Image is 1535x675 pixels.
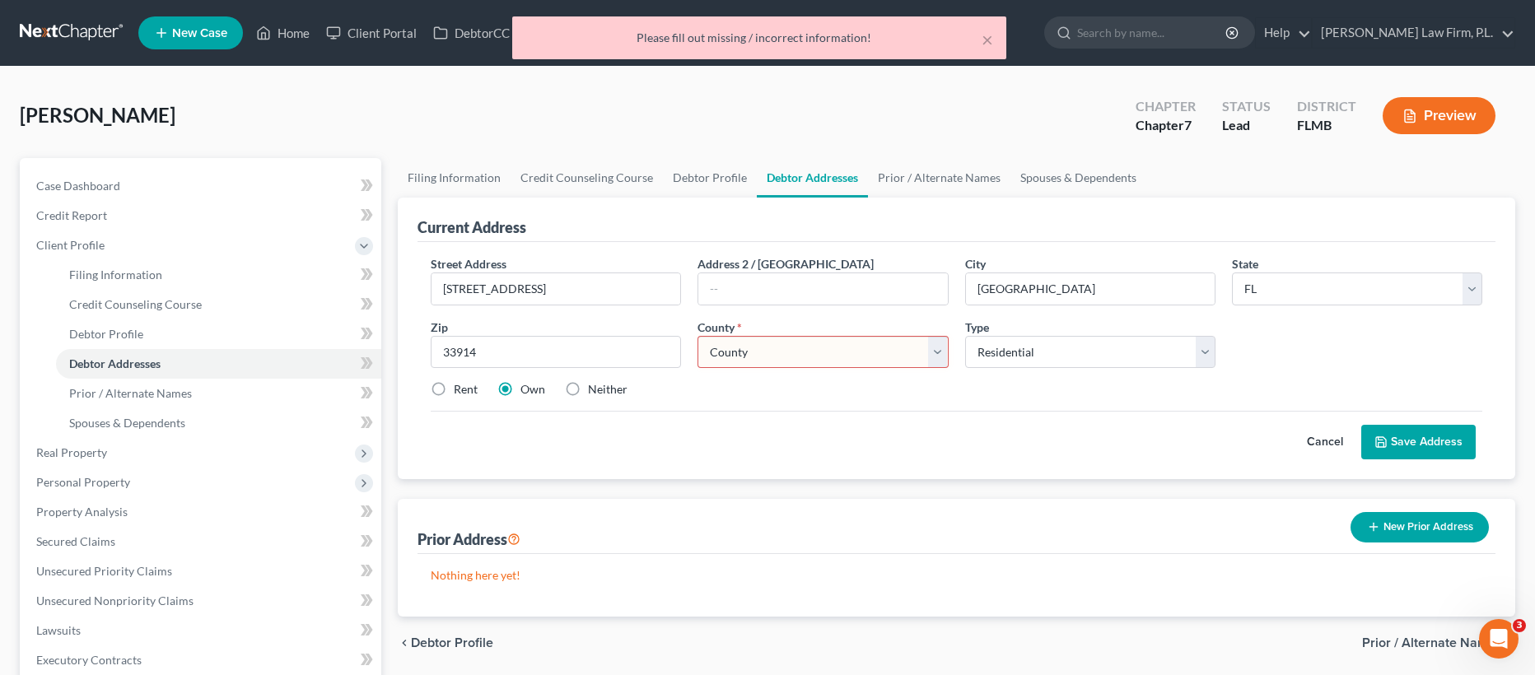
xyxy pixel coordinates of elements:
button: × [982,30,993,49]
span: Property Analysis [36,505,128,519]
label: Type [965,319,989,336]
span: Case Dashboard [36,179,120,193]
a: Filing Information [398,158,511,198]
span: State [1232,257,1258,271]
a: Prior / Alternate Names [56,379,381,408]
a: Secured Claims [23,527,381,556]
span: Executory Contracts [36,653,142,667]
button: Preview [1383,97,1495,134]
a: Debtor Profile [56,319,381,349]
button: New Prior Address [1351,512,1489,542]
p: Nothing here yet! [431,567,1482,584]
span: Debtor Profile [69,327,143,341]
span: Credit Counseling Course [69,297,202,311]
a: Credit Counseling Course [511,158,663,198]
span: [PERSON_NAME] [20,103,175,127]
label: Address 2 / [GEOGRAPHIC_DATA] [698,255,874,272]
a: Prior / Alternate Names [868,158,1010,198]
span: Unsecured Nonpriority Claims [36,594,194,607]
input: Enter city... [966,273,1215,305]
span: Zip [431,320,448,334]
div: Status [1222,97,1271,116]
div: Prior Address [418,529,520,549]
a: Credit Counseling Course [56,290,381,319]
div: FLMB [1297,116,1356,135]
span: 7 [1184,117,1192,133]
div: District [1297,97,1356,116]
a: Filing Information [56,260,381,290]
span: Street Address [431,257,506,271]
span: Spouses & Dependents [69,416,185,430]
span: Prior / Alternate Names [69,386,192,400]
input: Enter street address [432,273,680,305]
a: Debtor Profile [663,158,757,198]
a: Spouses & Dependents [56,408,381,438]
span: Filing Information [69,268,162,282]
button: Save Address [1361,425,1476,459]
div: Current Address [418,217,526,237]
a: Spouses & Dependents [1010,158,1146,198]
div: Chapter [1136,97,1196,116]
span: Personal Property [36,475,130,489]
a: Debtor Addresses [757,158,868,198]
div: Chapter [1136,116,1196,135]
span: Credit Report [36,208,107,222]
span: Secured Claims [36,534,115,548]
label: Rent [454,381,478,398]
span: Real Property [36,445,107,459]
label: Own [520,381,545,398]
a: Credit Report [23,201,381,230]
a: Executory Contracts [23,645,381,675]
span: Unsecured Priority Claims [36,564,172,578]
button: Cancel [1289,426,1361,459]
div: Lead [1222,116,1271,135]
span: Prior / Alternate Names [1362,636,1502,649]
i: chevron_left [398,636,411,649]
a: Unsecured Priority Claims [23,556,381,586]
a: Lawsuits [23,616,381,645]
input: -- [698,273,947,305]
span: Client Profile [36,238,105,252]
a: Property Analysis [23,497,381,527]
span: 3 [1513,619,1526,632]
span: Debtor Profile [411,636,493,649]
div: Please fill out missing / incorrect information! [525,30,993,46]
button: Prior / Alternate Names chevron_right [1362,636,1515,649]
iframe: Intercom live chat [1479,619,1519,659]
span: Debtor Addresses [69,356,161,370]
a: Unsecured Nonpriority Claims [23,586,381,616]
a: Case Dashboard [23,171,381,201]
button: chevron_left Debtor Profile [398,636,493,649]
span: Lawsuits [36,623,81,637]
label: Neither [588,381,628,398]
span: City [965,257,986,271]
input: XXXXX [431,336,681,369]
a: Debtor Addresses [56,349,381,379]
span: County [698,320,735,334]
